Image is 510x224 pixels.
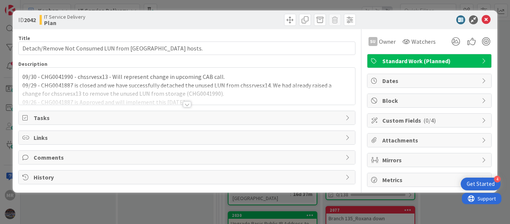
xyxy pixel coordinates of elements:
[18,15,36,24] span: ID
[24,16,36,24] b: 2042
[494,176,501,182] div: 4
[34,133,342,142] span: Links
[18,61,47,67] span: Description
[22,73,351,81] p: 09/30 - CHG0041990 - chssrvesx13 - Will represent change in upcoming CAB call.
[382,76,478,85] span: Dates
[16,1,34,10] span: Support
[44,20,85,26] b: Plan
[382,56,478,65] span: Standard Work (Planned)
[34,153,342,162] span: Comments
[382,96,478,105] span: Block
[423,117,436,124] span: ( 0/4 )
[467,180,495,188] div: Get Started
[382,136,478,145] span: Attachments
[382,116,478,125] span: Custom Fields
[368,37,377,46] div: SU
[382,175,478,184] span: Metrics
[22,81,351,98] p: 09/29 - CHG0041887 is closed and we have successfully detached the unused LUN from chssrvesx14. W...
[411,37,436,46] span: Watchers
[382,156,478,165] span: Mirrors
[34,113,342,122] span: Tasks
[461,178,501,190] div: Open Get Started checklist, remaining modules: 4
[379,37,396,46] span: Owner
[18,35,30,42] label: Title
[34,173,342,182] span: History
[18,42,355,55] input: type card name here...
[44,14,85,20] span: IT Service Delivery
